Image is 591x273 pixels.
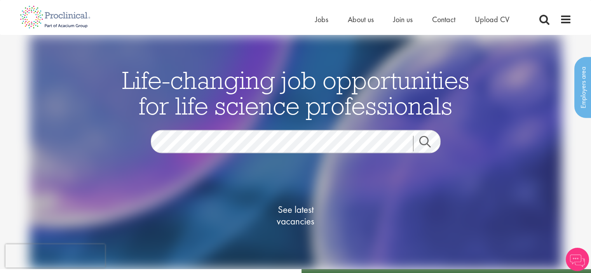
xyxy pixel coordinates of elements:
img: candidate home [29,35,561,269]
iframe: reCAPTCHA [5,244,105,268]
a: About us [348,14,374,24]
img: Chatbot [566,248,589,271]
span: Life-changing job opportunities for life science professionals [122,64,469,121]
a: See latestvacancies [257,172,335,258]
a: Jobs [315,14,328,24]
a: Join us [393,14,413,24]
span: See latest vacancies [257,203,335,227]
a: Upload CV [475,14,509,24]
a: Contact [432,14,455,24]
a: Job search submit button [413,136,446,151]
